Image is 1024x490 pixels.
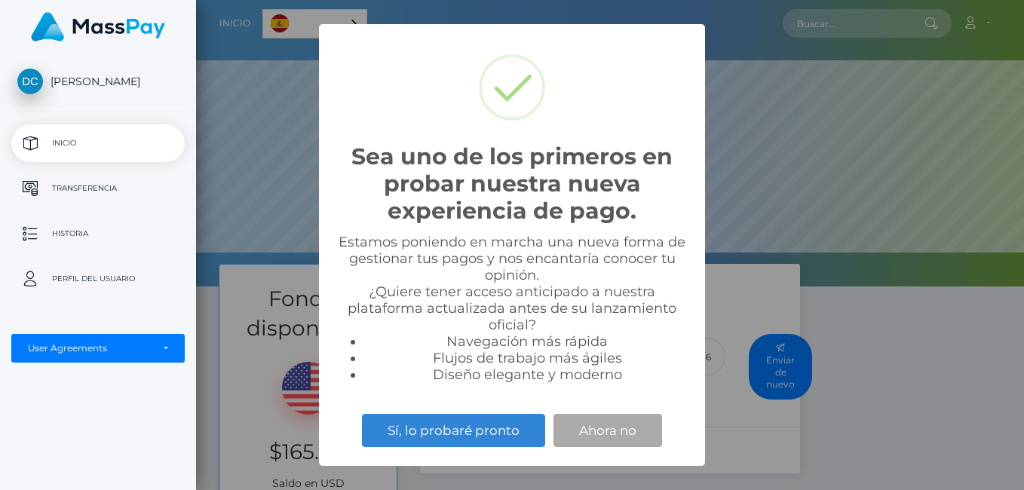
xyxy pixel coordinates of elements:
p: Transferencia [17,177,179,200]
span: [PERSON_NAME] [11,75,185,88]
p: Historia [17,222,179,245]
li: Flujos de trabajo más ágiles [364,350,690,366]
button: User Agreements [11,334,185,363]
div: Estamos poniendo en marcha una nueva forma de gestionar tus pagos y nos encantaría conocer tu opi... [334,234,690,383]
li: Navegación más rápida [364,333,690,350]
p: Inicio [17,132,179,155]
button: Ahora no [553,414,662,447]
li: Diseño elegante y moderno [364,366,690,383]
button: Sí, lo probaré pronto [362,414,545,447]
h2: Sea uno de los primeros en probar nuestra nueva experiencia de pago. [334,143,690,225]
div: User Agreements [28,342,152,354]
img: MassPay [31,12,165,41]
p: Perfil del usuario [17,268,179,290]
